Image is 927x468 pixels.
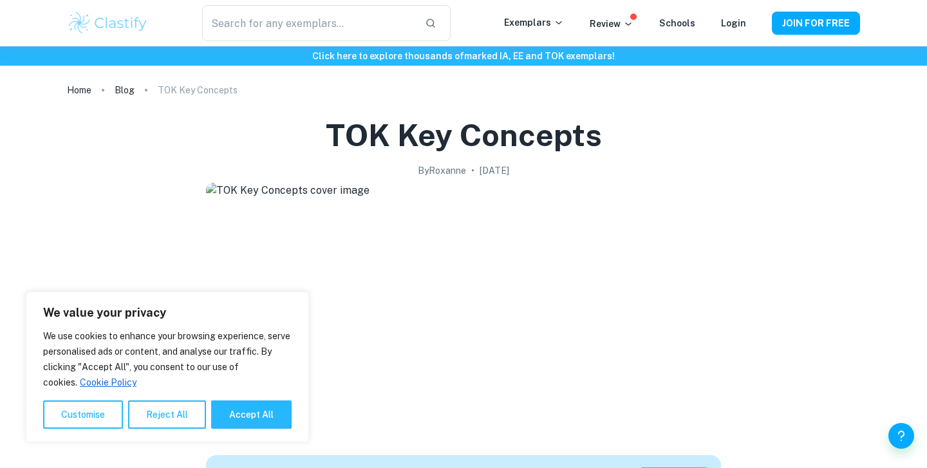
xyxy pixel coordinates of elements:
button: Help and Feedback [888,423,914,449]
input: Search for any exemplars... [202,5,415,41]
a: Login [721,18,746,28]
p: We value your privacy [43,305,292,321]
p: • [471,164,474,178]
p: TOK Key Concepts [158,83,238,97]
h6: Click here to explore thousands of marked IA, EE and TOK exemplars ! [3,49,924,63]
img: TOK Key Concepts cover image [206,183,721,440]
button: Accept All [211,400,292,429]
h2: By Roxanne [418,164,466,178]
h1: TOK Key Concepts [326,115,602,156]
h2: [DATE] [480,164,509,178]
a: Schools [659,18,695,28]
a: Blog [115,81,135,99]
button: JOIN FOR FREE [772,12,860,35]
img: Clastify logo [67,10,149,36]
div: We value your privacy [26,292,309,442]
p: We use cookies to enhance your browsing experience, serve personalised ads or content, and analys... [43,328,292,390]
button: Customise [43,400,123,429]
button: Reject All [128,400,206,429]
a: Cookie Policy [79,377,137,388]
p: Exemplars [504,15,564,30]
p: Review [590,17,633,31]
a: Home [67,81,91,99]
